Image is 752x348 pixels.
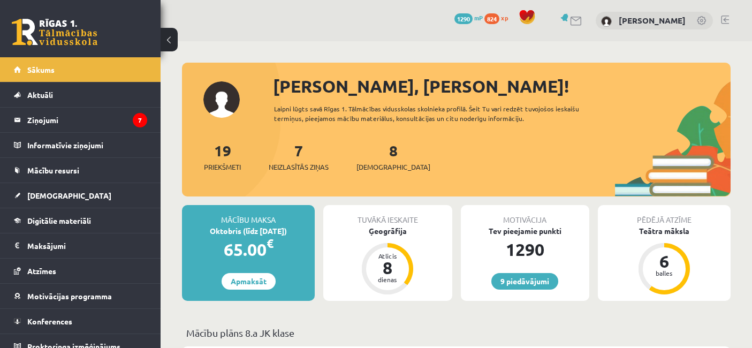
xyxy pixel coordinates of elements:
[619,15,686,26] a: [PERSON_NAME]
[461,237,589,262] div: 1290
[14,57,147,82] a: Sākums
[269,141,329,172] a: 7Neizlasītās ziņas
[204,162,241,172] span: Priekšmeti
[14,309,147,334] a: Konferences
[14,133,147,157] a: Informatīvie ziņojumi
[484,13,499,24] span: 824
[274,104,603,123] div: Laipni lūgts savā Rīgas 1. Tālmācības vidusskolas skolnieka profilā. Šeit Tu vari redzēt tuvojošo...
[14,284,147,308] a: Motivācijas programma
[356,162,430,172] span: [DEMOGRAPHIC_DATA]
[598,225,731,237] div: Teātra māksla
[182,205,315,225] div: Mācību maksa
[598,205,731,225] div: Pēdējā atzīme
[27,133,147,157] legend: Informatīvie ziņojumi
[182,237,315,262] div: 65.00
[27,291,112,301] span: Motivācijas programma
[14,158,147,183] a: Mācību resursi
[27,65,55,74] span: Sākums
[27,266,56,276] span: Atzīmes
[454,13,473,24] span: 1290
[461,205,589,225] div: Motivācija
[204,141,241,172] a: 19Priekšmeti
[186,326,726,340] p: Mācību plāns 8.a JK klase
[474,13,483,22] span: mP
[27,233,147,258] legend: Maksājumi
[648,270,680,276] div: balles
[133,113,147,127] i: 7
[491,273,558,290] a: 9 piedāvājumi
[14,82,147,107] a: Aktuāli
[14,233,147,258] a: Maksājumi
[14,183,147,208] a: [DEMOGRAPHIC_DATA]
[323,225,452,296] a: Ģeogrāfija Atlicis 8 dienas
[12,19,97,46] a: Rīgas 1. Tālmācības vidusskola
[371,259,404,276] div: 8
[598,225,731,296] a: Teātra māksla 6 balles
[648,253,680,270] div: 6
[14,108,147,132] a: Ziņojumi7
[27,108,147,132] legend: Ziņojumi
[14,208,147,233] a: Digitālie materiāli
[501,13,508,22] span: xp
[454,13,483,22] a: 1290 mP
[601,16,612,27] img: Linda Liepiņa
[27,191,111,200] span: [DEMOGRAPHIC_DATA]
[323,225,452,237] div: Ģeogrāfija
[27,90,53,100] span: Aktuāli
[27,216,91,225] span: Digitālie materiāli
[371,276,404,283] div: dienas
[323,205,452,225] div: Tuvākā ieskaite
[222,273,276,290] a: Apmaksāt
[27,316,72,326] span: Konferences
[269,162,329,172] span: Neizlasītās ziņas
[14,259,147,283] a: Atzīmes
[182,225,315,237] div: Oktobris (līdz [DATE])
[273,73,731,99] div: [PERSON_NAME], [PERSON_NAME]!
[371,253,404,259] div: Atlicis
[267,236,274,251] span: €
[461,225,589,237] div: Tev pieejamie punkti
[484,13,513,22] a: 824 xp
[356,141,430,172] a: 8[DEMOGRAPHIC_DATA]
[27,165,79,175] span: Mācību resursi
